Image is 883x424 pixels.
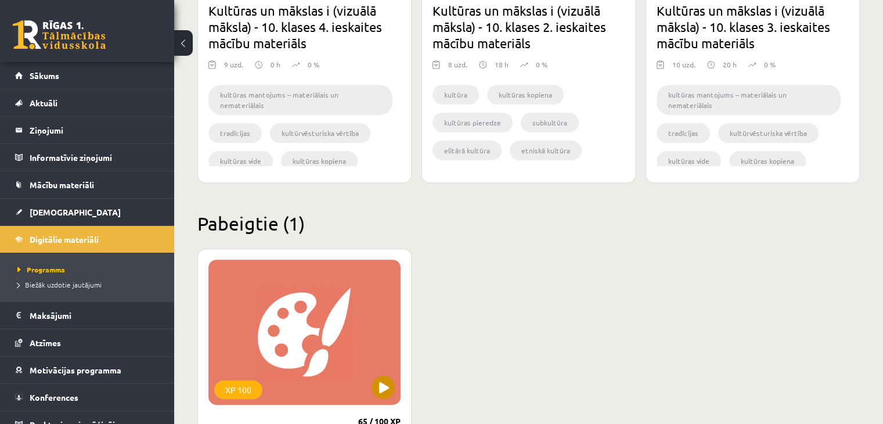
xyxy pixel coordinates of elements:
[13,20,106,49] a: Rīgas 1. Tālmācības vidusskola
[30,70,59,81] span: Sākums
[30,179,94,190] span: Mācību materiāli
[17,265,65,274] span: Programma
[15,144,160,171] a: Informatīvie ziņojumi
[15,117,160,143] a: Ziņojumi
[657,2,849,51] h2: Kultūras un mākslas i (vizuālā māksla) - 10. klases 3. ieskaites mācību materiāls
[30,302,160,329] legend: Maksājumi
[672,59,695,77] div: 10 uzd.
[214,380,262,399] div: XP 100
[657,123,710,143] li: tradīcijas
[30,234,99,245] span: Digitālie materiāli
[30,207,121,217] span: [DEMOGRAPHIC_DATA]
[208,123,262,143] li: tradīcijas
[30,392,78,403] span: Konferences
[15,199,160,225] a: [DEMOGRAPHIC_DATA]
[15,384,160,411] a: Konferences
[433,2,625,51] h2: Kultūras un mākslas i (vizuālā māksla) - 10. klases 2. ieskaites mācību materiāls
[270,123,370,143] li: kultūrvēsturiska vērtība
[271,59,280,70] p: 0 h
[15,171,160,198] a: Mācību materiāli
[729,151,806,171] li: kultūras kopiena
[433,113,513,132] li: kultūras pieredze
[510,141,582,160] li: etniskā kultūra
[15,226,160,253] a: Digitālie materiāli
[17,279,163,290] a: Biežāk uzdotie jautājumi
[433,85,479,105] li: kultūra
[495,59,509,70] p: 18 h
[17,280,102,289] span: Biežāk uzdotie jautājumi
[208,85,392,115] li: kultūras mantojums – materiālais un nemateriālais
[15,329,160,356] a: Atzīmes
[15,62,160,89] a: Sākums
[30,117,160,143] legend: Ziņojumi
[657,85,841,115] li: kultūras mantojums – materiālais un nemateriālais
[30,144,160,171] legend: Informatīvie ziņojumi
[487,85,564,105] li: kultūras kopiena
[30,98,57,108] span: Aktuāli
[224,59,243,77] div: 9 uzd.
[281,151,358,171] li: kultūras kopiena
[448,59,467,77] div: 8 uzd.
[718,123,819,143] li: kultūrvēsturiska vērtība
[15,302,160,329] a: Maksājumi
[521,113,579,132] li: subkultūra
[30,337,61,348] span: Atzīmes
[15,357,160,383] a: Motivācijas programma
[197,212,860,235] h2: Pabeigtie (1)
[764,59,776,70] p: 0 %
[308,59,319,70] p: 0 %
[17,264,163,275] a: Programma
[15,89,160,116] a: Aktuāli
[30,365,121,375] span: Motivācijas programma
[723,59,737,70] p: 20 h
[433,141,502,160] li: elitārā kultūra
[208,2,401,51] h2: Kultūras un mākslas i (vizuālā māksla) - 10. klases 4. ieskaites mācību materiāls
[657,151,721,171] li: kultūras vide
[536,59,547,70] p: 0 %
[208,151,273,171] li: kultūras vide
